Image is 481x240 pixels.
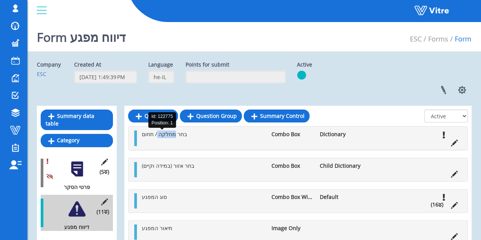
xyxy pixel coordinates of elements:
[37,61,61,68] label: Company
[180,110,242,122] a: Question Group
[316,193,365,201] li: Default
[428,34,448,43] a: Forms
[128,110,178,122] a: Question
[297,70,306,80] img: yes
[148,112,176,127] div: Id: 122775 Position: 1
[142,193,167,200] span: סוג המפגע
[142,162,194,169] span: בחר אזור (במידה וקיים)
[186,61,229,68] label: Points for submit
[267,224,316,232] li: Image Only
[41,134,113,147] a: Category
[316,162,365,170] li: Child Dictionary
[142,130,187,138] span: בחר מחלקה / תחום
[148,61,173,68] label: Language
[41,183,107,191] div: פרטי הסקר
[100,168,109,176] span: (5 )
[267,193,316,201] li: Combo Box With Radio Buttons
[267,130,316,138] li: Combo Box
[41,223,107,231] div: דיווח מפגע
[448,34,471,44] li: Form
[142,224,172,232] span: תיאור המפגע
[37,70,46,78] a: ESC
[297,61,312,68] label: Active
[427,201,447,208] li: (16 )
[244,110,310,122] a: Summary Control
[74,61,101,68] label: Created At
[41,110,113,130] a: Summary data table
[316,130,365,138] li: Dictionary
[267,162,316,170] li: Combo Box
[37,19,125,51] h1: Form דיווח מפגע
[410,34,422,43] a: ESC
[97,208,109,216] span: (11 )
